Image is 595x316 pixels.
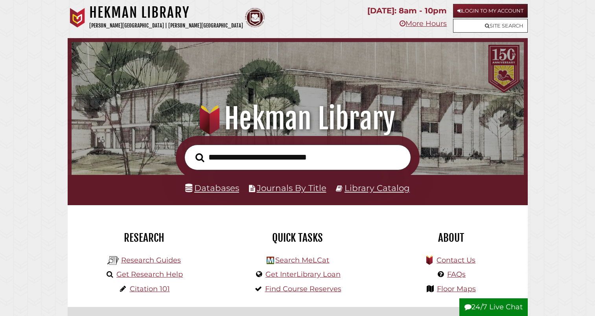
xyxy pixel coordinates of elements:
[130,285,170,293] a: Citation 101
[107,255,119,266] img: Hekman Library Logo
[437,285,476,293] a: Floor Maps
[227,231,368,244] h2: Quick Tasks
[453,19,528,33] a: Site Search
[380,231,522,244] h2: About
[437,256,475,265] a: Contact Us
[344,183,410,193] a: Library Catalog
[68,8,87,28] img: Calvin University
[121,256,181,265] a: Research Guides
[74,231,215,244] h2: Research
[116,270,183,279] a: Get Research Help
[195,152,204,162] i: Search
[447,270,466,279] a: FAQs
[192,151,208,165] button: Search
[185,183,239,193] a: Databases
[257,183,326,193] a: Journals By Title
[267,257,274,264] img: Hekman Library Logo
[275,256,329,265] a: Search MeLCat
[80,101,515,136] h1: Hekman Library
[89,21,243,30] p: [PERSON_NAME][GEOGRAPHIC_DATA] | [PERSON_NAME][GEOGRAPHIC_DATA]
[89,4,243,21] h1: Hekman Library
[400,19,447,28] a: More Hours
[367,4,447,18] p: [DATE]: 8am - 10pm
[453,4,528,18] a: Login to My Account
[265,285,341,293] a: Find Course Reserves
[265,270,341,279] a: Get InterLibrary Loan
[245,8,265,28] img: Calvin Theological Seminary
